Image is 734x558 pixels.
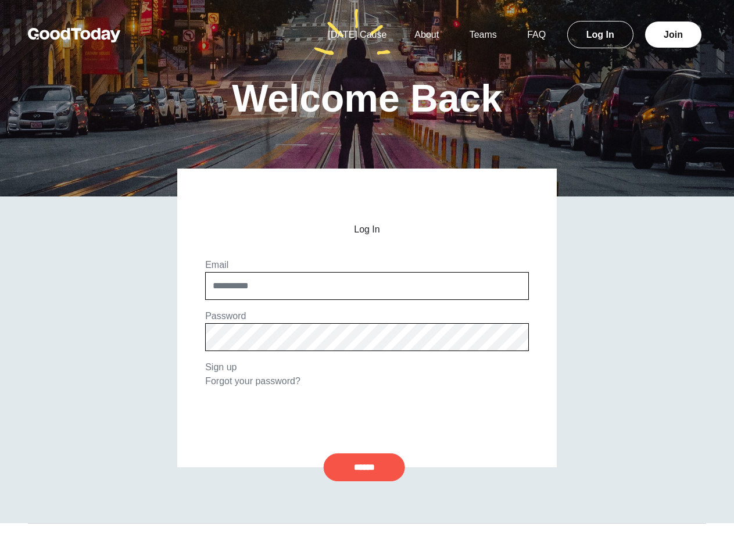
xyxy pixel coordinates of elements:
[205,260,228,270] label: Email
[205,224,529,235] h2: Log In
[400,30,453,40] a: About
[567,21,633,48] a: Log In
[513,30,560,40] a: FAQ
[456,30,511,40] a: Teams
[205,376,300,386] a: Forgot your password?
[645,22,701,48] a: Join
[28,28,121,42] img: GoodToday
[232,79,502,117] h1: Welcome Back
[205,311,246,321] label: Password
[314,30,400,40] a: [DATE] Cause
[205,362,237,372] a: Sign up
